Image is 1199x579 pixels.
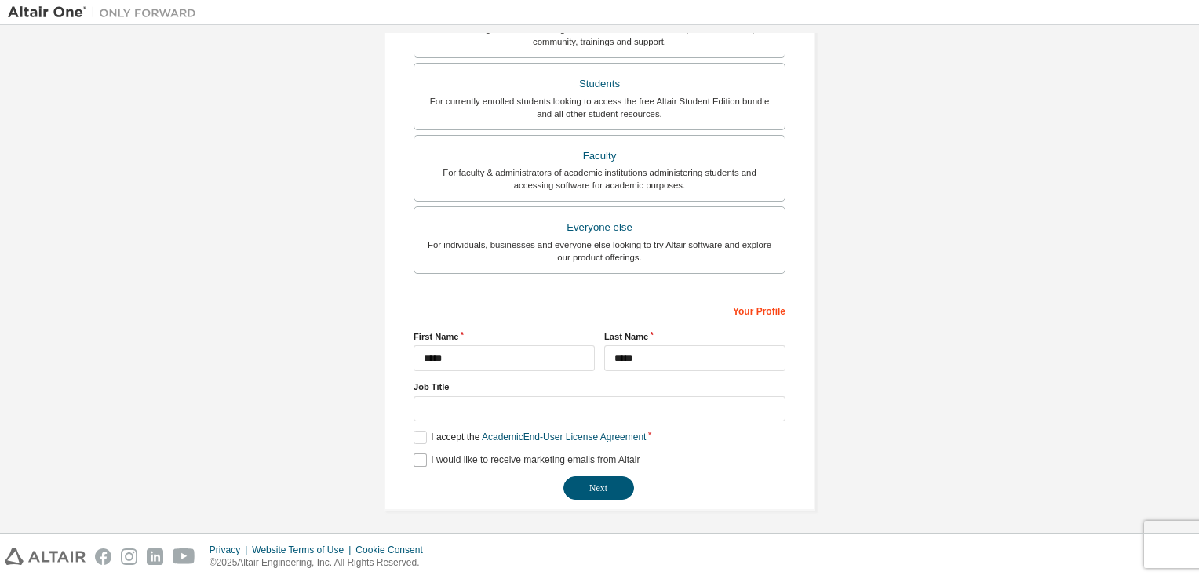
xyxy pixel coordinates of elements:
label: I accept the [414,431,646,444]
label: Job Title [414,381,785,393]
div: For individuals, businesses and everyone else looking to try Altair software and explore our prod... [424,239,775,264]
img: youtube.svg [173,548,195,565]
div: Your Profile [414,297,785,322]
label: I would like to receive marketing emails from Altair [414,453,640,467]
div: Privacy [210,544,252,556]
div: For existing customers looking to access software downloads, HPC resources, community, trainings ... [424,23,775,48]
img: Altair One [8,5,204,20]
div: Faculty [424,145,775,167]
img: facebook.svg [95,548,111,565]
label: First Name [414,330,595,343]
img: instagram.svg [121,548,137,565]
button: Next [563,476,634,500]
p: © 2025 Altair Engineering, Inc. All Rights Reserved. [210,556,432,570]
div: Everyone else [424,217,775,239]
img: linkedin.svg [147,548,163,565]
div: For faculty & administrators of academic institutions administering students and accessing softwa... [424,166,775,191]
div: Website Terms of Use [252,544,355,556]
a: Academic End-User License Agreement [482,432,646,442]
div: Students [424,73,775,95]
div: Cookie Consent [355,544,432,556]
div: For currently enrolled students looking to access the free Altair Student Edition bundle and all ... [424,95,775,120]
img: altair_logo.svg [5,548,86,565]
label: Last Name [604,330,785,343]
